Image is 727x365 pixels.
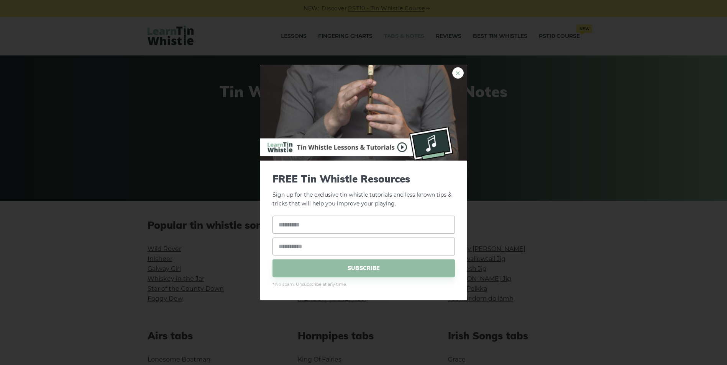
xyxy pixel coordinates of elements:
span: FREE Tin Whistle Resources [272,173,455,185]
span: SUBSCRIBE [272,259,455,277]
img: Tin Whistle Buying Guide Preview [260,65,467,161]
a: × [452,67,464,79]
p: Sign up for the exclusive tin whistle tutorials and less-known tips & tricks that will help you i... [272,173,455,208]
span: * No spam. Unsubscribe at any time. [272,281,455,288]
